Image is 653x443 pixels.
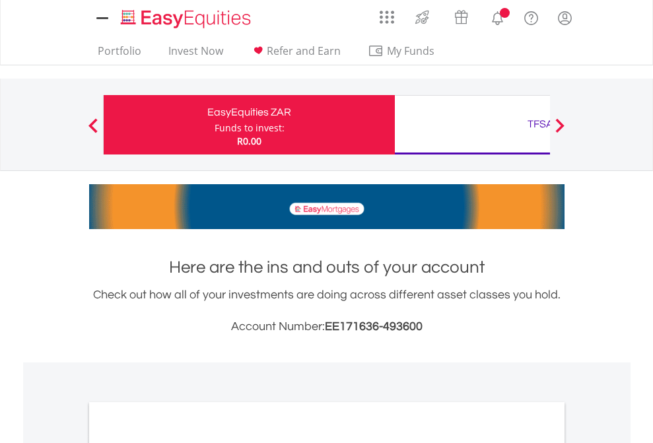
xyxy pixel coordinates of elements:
[89,256,565,279] h1: Here are the ins and outs of your account
[481,3,514,30] a: Notifications
[547,125,573,138] button: Next
[325,320,423,333] span: EE171636-493600
[163,44,228,65] a: Invest Now
[411,7,433,28] img: thrive-v2.svg
[80,125,106,138] button: Previous
[371,3,403,24] a: AppsGrid
[450,7,472,28] img: vouchers-v2.svg
[89,286,565,336] div: Check out how all of your investments are doing across different asset classes you hold.
[116,3,256,30] a: Home page
[92,44,147,65] a: Portfolio
[89,318,565,336] h3: Account Number:
[267,44,341,58] span: Refer and Earn
[514,3,548,30] a: FAQ's and Support
[237,135,261,147] span: R0.00
[89,184,565,229] img: EasyMortage Promotion Banner
[118,8,256,30] img: EasyEquities_Logo.png
[380,10,394,24] img: grid-menu-icon.svg
[548,3,582,32] a: My Profile
[245,44,346,65] a: Refer and Earn
[215,121,285,135] div: Funds to invest:
[368,42,454,59] span: My Funds
[112,103,387,121] div: EasyEquities ZAR
[442,3,481,28] a: Vouchers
